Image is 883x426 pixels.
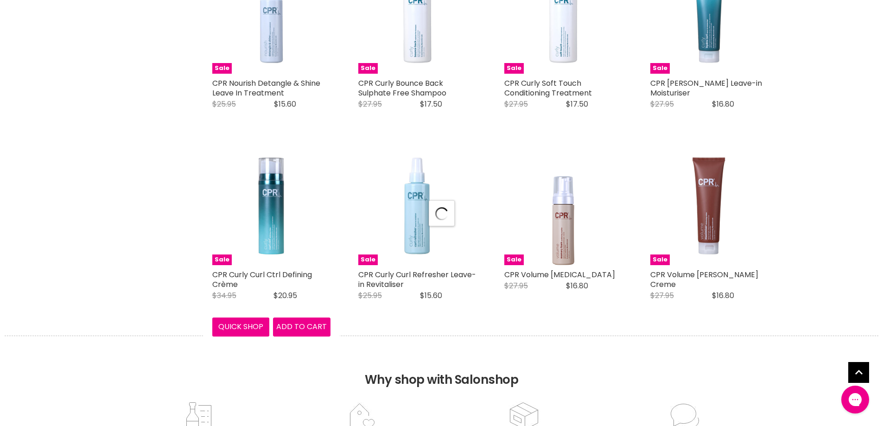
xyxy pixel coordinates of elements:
[504,99,528,109] span: $27.95
[212,269,312,290] a: CPR Curly Curl Ctrl Defining Crème
[504,280,528,291] span: $27.95
[504,269,615,280] a: CPR Volume [MEDICAL_DATA]
[504,254,524,265] span: Sale
[358,254,378,265] span: Sale
[650,78,762,98] a: CPR [PERSON_NAME] Leave-in Moisturiser
[358,147,476,265] img: CPR Curly Curl Refresher Leave-in Revitaliser
[212,99,236,109] span: $25.95
[848,362,869,386] span: Back to top
[274,99,296,109] span: $15.60
[837,382,874,417] iframe: Gorgias live chat messenger
[212,254,232,265] span: Sale
[650,290,674,301] span: $27.95
[650,254,670,265] span: Sale
[273,318,330,336] button: Add to cart
[420,99,442,109] span: $17.50
[358,63,378,74] span: Sale
[212,147,330,265] img: CPR Curly Curl Ctrl Defining Crème
[358,147,476,265] a: CPR Curly Curl Refresher Leave-in Revitaliser Sale
[212,290,236,301] span: $34.95
[566,280,588,291] span: $16.80
[504,147,623,265] a: CPR Volume Memory Foam Sale
[712,99,734,109] span: $16.80
[566,99,588,109] span: $17.50
[650,63,670,74] span: Sale
[358,290,382,301] span: $25.95
[273,290,297,301] span: $20.95
[212,147,330,265] a: CPR Curly Curl Ctrl Defining Crème Sale
[650,147,769,265] a: CPR Volume Maximiser Thickening Creme Sale
[5,336,878,401] h2: Why shop with Salonshop
[212,318,270,336] button: Quick shop
[712,290,734,301] span: $16.80
[420,290,442,301] span: $15.60
[212,63,232,74] span: Sale
[504,78,592,98] a: CPR Curly Soft Touch Conditioning Treatment
[358,78,446,98] a: CPR Curly Bounce Back Sulphate Free Shampoo
[650,99,674,109] span: $27.95
[650,269,758,290] a: CPR Volume [PERSON_NAME] Creme
[650,147,769,265] img: CPR Volume Maximiser Thickening Creme
[522,147,603,265] img: CPR Volume Memory Foam
[212,78,320,98] a: CPR Nourish Detangle & Shine Leave In Treatment
[848,362,869,383] a: Back to top
[358,99,382,109] span: $27.95
[276,321,327,332] span: Add to cart
[504,63,524,74] span: Sale
[358,269,476,290] a: CPR Curly Curl Refresher Leave-in Revitaliser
